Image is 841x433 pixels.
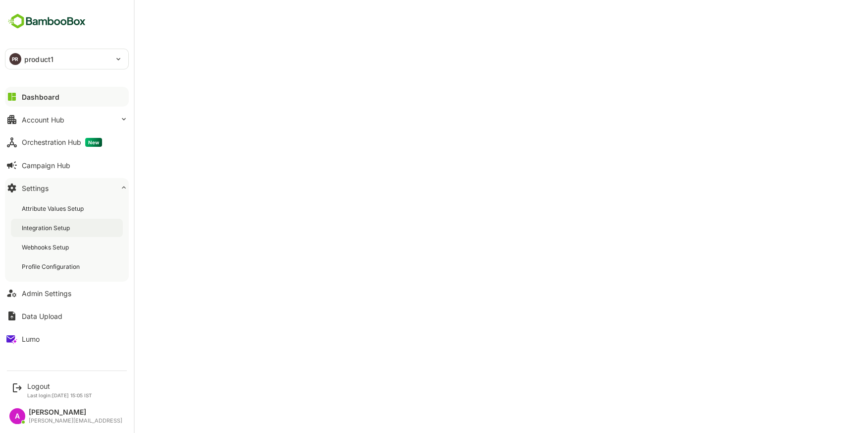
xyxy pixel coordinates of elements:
[22,138,102,147] div: Orchestration Hub
[22,224,72,232] div: Integration Setup
[5,329,129,349] button: Lumo
[22,243,71,251] div: Webhooks Setup
[5,49,128,69] div: PRproduct1
[5,155,129,175] button: Campaign Hub
[5,283,129,303] button: Admin Settings
[5,178,129,198] button: Settings
[9,408,25,424] div: A
[27,392,92,398] p: Last login: [DATE] 15:05 IST
[5,132,129,152] button: Orchestration HubNew
[22,289,71,298] div: Admin Settings
[5,12,89,31] img: BambooboxFullLogoMark.5f36c76dfaba33ec1ec1367b70bb1252.svg
[22,93,59,101] div: Dashboard
[5,87,129,107] button: Dashboard
[22,312,62,320] div: Data Upload
[22,184,49,192] div: Settings
[27,382,92,390] div: Logout
[9,53,21,65] div: PR
[22,204,86,213] div: Attribute Values Setup
[85,138,102,147] span: New
[24,54,53,64] p: product1
[5,110,129,129] button: Account Hub
[22,335,40,343] div: Lumo
[22,262,82,271] div: Profile Configuration
[29,408,122,417] div: [PERSON_NAME]
[22,161,70,170] div: Campaign Hub
[22,116,64,124] div: Account Hub
[29,418,122,424] div: [PERSON_NAME][EMAIL_ADDRESS]
[5,306,129,326] button: Data Upload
